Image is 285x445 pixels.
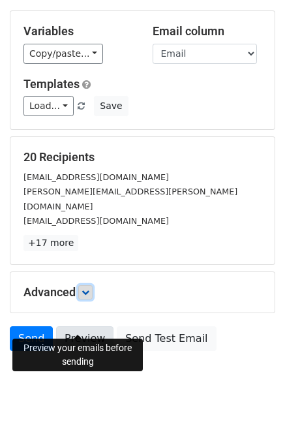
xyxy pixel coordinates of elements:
[56,326,113,351] a: Preview
[12,339,143,371] div: Preview your emails before sending
[23,44,103,64] a: Copy/paste...
[23,96,74,116] a: Load...
[153,24,262,38] h5: Email column
[23,216,169,226] small: [EMAIL_ADDRESS][DOMAIN_NAME]
[23,150,262,164] h5: 20 Recipients
[117,326,216,351] a: Send Test Email
[10,326,53,351] a: Send
[23,172,169,182] small: [EMAIL_ADDRESS][DOMAIN_NAME]
[23,24,133,38] h5: Variables
[220,382,285,445] iframe: Chat Widget
[23,187,237,211] small: [PERSON_NAME][EMAIL_ADDRESS][PERSON_NAME][DOMAIN_NAME]
[23,77,80,91] a: Templates
[23,285,262,299] h5: Advanced
[23,235,78,251] a: +17 more
[94,96,128,116] button: Save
